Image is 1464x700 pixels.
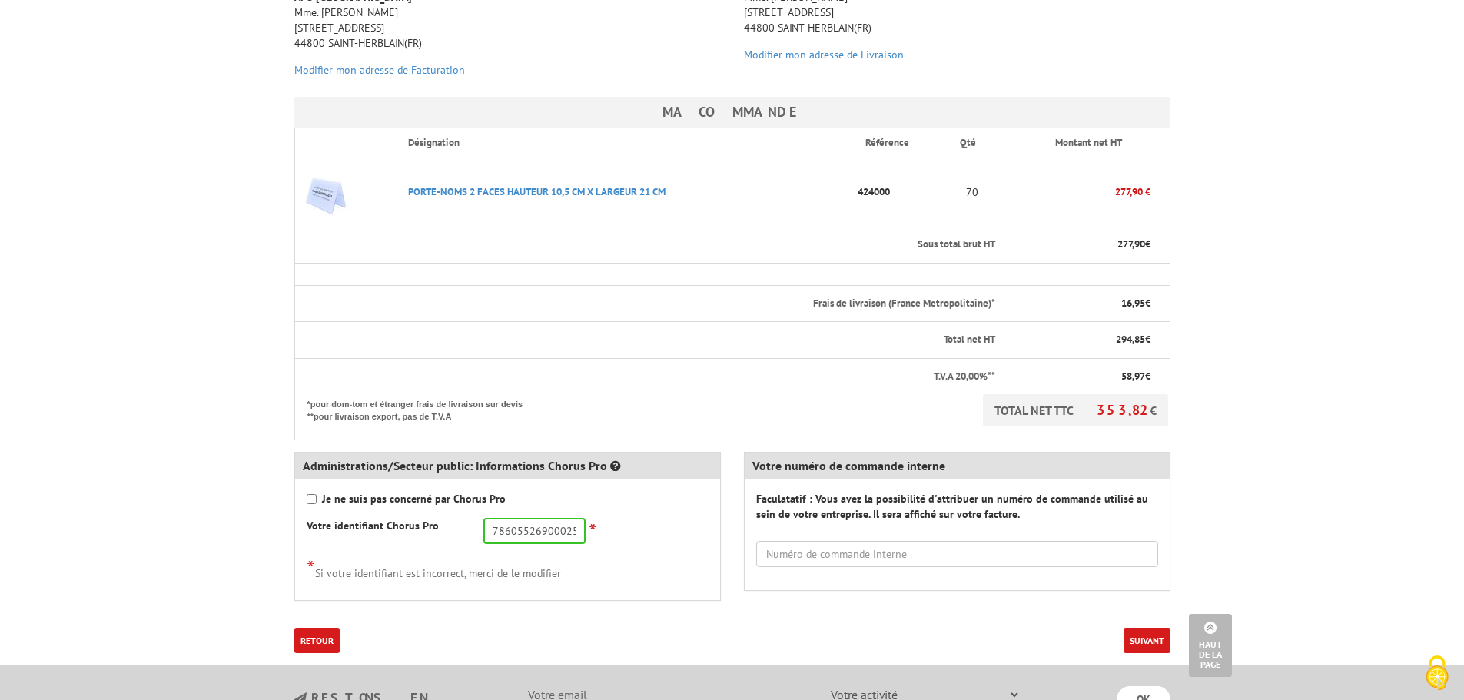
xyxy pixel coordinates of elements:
[1009,297,1150,311] p: €
[948,158,997,227] td: 70
[744,48,904,61] a: Modifier mon adresse de Livraison
[1410,648,1464,700] button: Cookies (fenêtre modale)
[307,370,996,384] p: T.V.A 20,00%**
[294,227,997,263] th: Sous total brut HT
[756,491,1158,522] label: Faculatatif : Vous avez la possibilité d'attribuer un numéro de commande utilisé au sein de votre...
[1124,628,1170,653] button: Suivant
[1116,333,1145,346] span: 294,85
[322,492,506,506] strong: Je ne suis pas concerné par Chorus Pro
[983,394,1168,426] p: TOTAL NET TTC €
[1009,370,1150,384] p: €
[1009,136,1167,151] p: Montant net HT
[756,541,1158,567] input: Numéro de commande interne
[1418,654,1456,692] img: Cookies (fenêtre modale)
[307,556,709,581] div: Si votre identifiant est incorrect, merci de le modifier
[1117,237,1145,250] span: 277,90
[295,161,357,223] img: PORTE-NOMS 2 FACES HAUTEUR 10,5 CM X LARGEUR 21 CM
[1121,297,1145,310] span: 16,95
[1009,333,1150,347] p: €
[853,128,948,158] th: Référence
[294,97,1170,128] h3: Ma commande
[307,518,439,533] label: Votre identifiant Chorus Pro
[295,453,720,479] div: Administrations/Secteur public: Informations Chorus Pro
[307,394,538,423] p: *pour dom-tom et étranger frais de livraison sur devis **pour livraison export, pas de T.V.A
[1121,370,1145,383] span: 58,97
[307,494,317,504] input: Je ne suis pas concerné par Chorus Pro
[1097,401,1150,419] span: 353,82
[948,128,997,158] th: Qté
[396,128,852,158] th: Désignation
[1009,237,1150,252] p: €
[745,453,1170,479] div: Votre numéro de commande interne
[853,178,948,205] p: 424000
[1189,614,1232,677] a: Haut de la page
[997,178,1150,205] p: 277,90 €
[294,63,465,77] a: Modifier mon adresse de Facturation
[294,285,997,322] th: Frais de livraison (France Metropolitaine)*
[294,628,340,653] a: Retour
[408,185,666,198] a: PORTE-NOMS 2 FACES HAUTEUR 10,5 CM X LARGEUR 21 CM
[294,322,997,359] th: Total net HT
